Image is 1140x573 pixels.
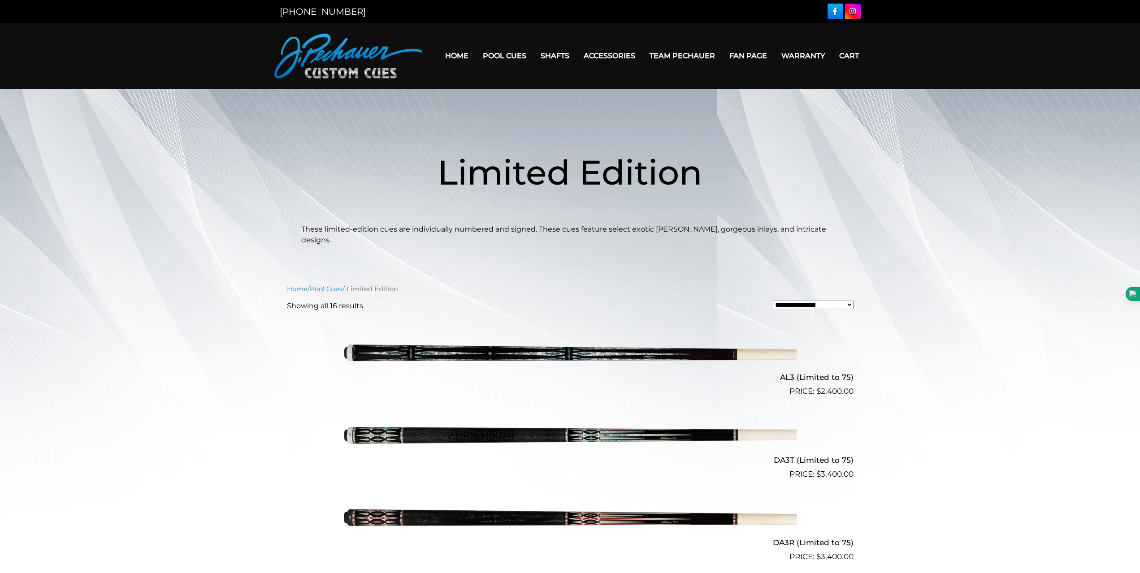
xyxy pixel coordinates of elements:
[816,470,821,478] span: $
[832,44,866,67] a: Cart
[533,44,577,67] a: Shafts
[287,534,854,551] h2: DA3R (Limited to 75)
[301,224,839,246] p: These limited-edition cues are individually numbered and signed. These cues feature select exotic...
[287,401,854,480] a: DA3T (Limited to 75) $3,400.00
[438,44,476,67] a: Home
[774,44,832,67] a: Warranty
[577,44,642,67] a: Accessories
[287,369,854,386] h2: AL3 (Limited to 75)
[287,285,308,293] a: Home
[816,552,821,561] span: $
[773,301,854,309] select: Shop order
[287,301,363,311] p: Showing all 16 results
[310,285,342,293] a: Pool Cues
[642,44,722,67] a: Team Pechauer
[816,387,821,396] span: $
[287,284,854,294] nav: Breadcrumb
[476,44,533,67] a: Pool Cues
[816,470,854,478] bdi: 3,400.00
[722,44,774,67] a: Fan Page
[280,6,366,17] a: [PHONE_NUMBER]
[438,151,702,193] span: Limited Edition
[287,319,854,397] a: AL3 (Limited to 75) $2,400.00
[816,387,854,396] bdi: 2,400.00
[344,319,797,394] img: AL3 (Limited to 75)
[287,484,854,563] a: DA3R (Limited to 75) $3,400.00
[287,452,854,468] h2: DA3T (Limited to 75)
[816,552,854,561] bdi: 3,400.00
[344,401,797,476] img: DA3T (Limited to 75)
[344,484,797,559] img: DA3R (Limited to 75)
[274,34,422,78] img: Pechauer Custom Cues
